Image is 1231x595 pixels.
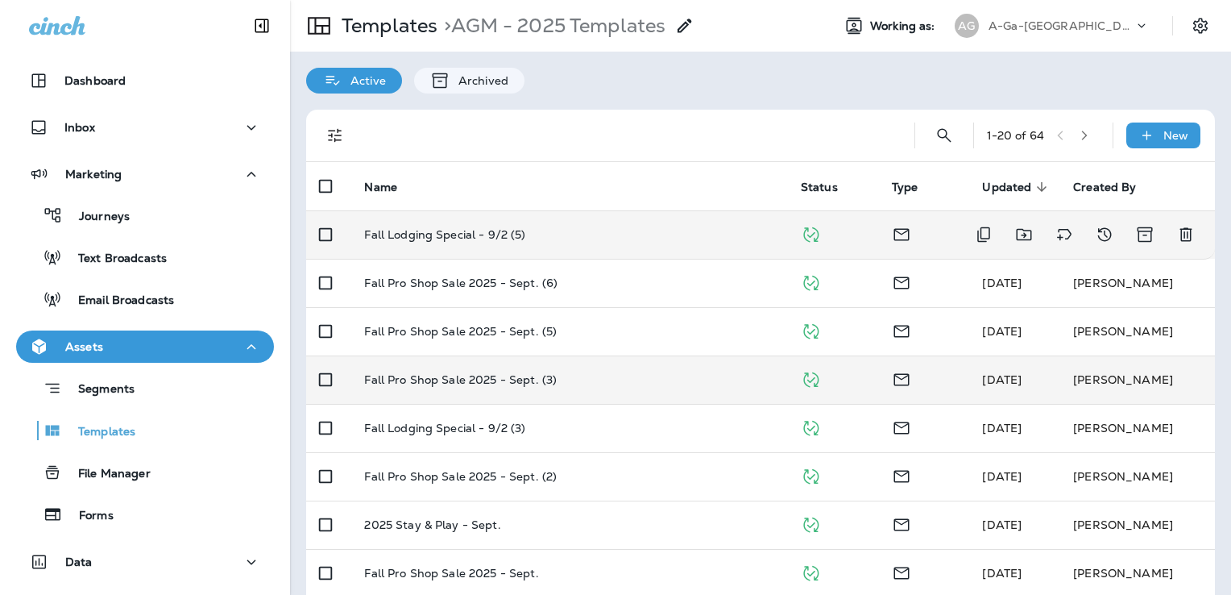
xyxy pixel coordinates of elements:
span: Working as: [870,19,939,33]
button: Search Templates [928,119,960,152]
span: Email [892,226,911,240]
span: Published [801,516,821,531]
button: Data [16,546,274,578]
p: Inbox [64,121,95,134]
button: File Manager [16,456,274,489]
p: 2025 Stay & Play - Sept. [364,518,500,531]
p: Fall Pro Shop Sale 2025 - Sept. (6) [364,277,557,289]
span: Type [892,181,918,194]
p: Segments [62,382,135,398]
button: View Changelog [1088,218,1121,251]
span: Published [801,419,821,434]
span: Caitlin Wilson [982,518,1022,532]
span: Published [801,468,821,482]
td: [PERSON_NAME] [1060,404,1215,452]
td: [PERSON_NAME] [1060,259,1215,307]
button: Delete [1170,218,1202,251]
button: Journeys [16,198,274,232]
span: Status [801,180,859,194]
p: New [1163,129,1188,142]
span: Published [801,226,821,240]
p: Text Broadcasts [62,252,167,267]
td: [PERSON_NAME] [1060,501,1215,549]
button: Duplicate [968,218,1000,251]
span: Caitlin Wilson [982,276,1022,290]
p: Assets [65,340,103,353]
button: Dashboard [16,64,274,97]
span: Email [892,322,911,337]
span: Published [801,564,821,579]
p: Fall Pro Shop Sale 2025 - Sept. (5) [364,325,557,338]
button: Add tags [1048,218,1080,251]
span: Type [892,180,939,194]
button: Collapse Sidebar [239,10,284,42]
span: Caitlin Wilson [982,372,1022,387]
td: [PERSON_NAME] [1060,307,1215,356]
p: Email Broadcasts [62,293,174,309]
button: Settings [1186,11,1215,40]
p: Journeys [63,210,130,225]
span: Email [892,274,911,289]
button: Forms [16,497,274,531]
span: Email [892,564,911,579]
div: 1 - 20 of 64 [987,129,1044,142]
span: Name [364,181,397,194]
p: Dashboard [64,74,126,87]
span: Updated [982,180,1052,194]
span: Email [892,516,911,531]
button: Filters [319,119,351,152]
button: Email Broadcasts [16,282,274,316]
div: AG [955,14,979,38]
p: Data [65,555,93,568]
span: Published [801,371,821,385]
p: A-Ga-[GEOGRAPHIC_DATA] [989,19,1134,32]
p: Fall Lodging Special - 9/2 (3) [364,422,525,435]
p: Fall Lodging Special - 9/2 (5) [364,228,525,241]
span: Caitlin Wilson [982,324,1022,339]
span: Name [364,180,418,194]
p: Fall Pro Shop Sale 2025 - Sept. [364,567,538,580]
p: Marketing [65,168,122,181]
p: Forms [63,509,114,524]
p: Templates [62,425,135,440]
button: Move to folder [1008,218,1040,251]
td: [PERSON_NAME] [1060,452,1215,501]
span: Email [892,468,911,482]
p: Archived [450,74,508,87]
span: Caitlin Wilson [982,566,1022,580]
button: Inbox [16,111,274,144]
span: Email [892,371,911,385]
td: [PERSON_NAME] [1060,356,1215,404]
button: Templates [16,414,274,447]
span: Published [801,274,821,289]
span: Updated [982,181,1031,194]
button: Text Broadcasts [16,240,274,274]
span: Status [801,181,838,194]
p: Active [342,74,386,87]
span: Created By [1073,180,1157,194]
button: Archive [1129,218,1162,251]
button: Assets [16,331,274,363]
span: Published [801,322,821,337]
p: AGM - 2025 Templates [437,14,665,38]
p: Fall Pro Shop Sale 2025 - Sept. (2) [364,470,557,483]
button: Segments [16,371,274,406]
span: Created By [1073,181,1136,194]
span: Caitlin Wilson [982,421,1022,435]
span: Caitlin Wilson [982,469,1022,484]
p: Templates [335,14,437,38]
span: Email [892,419,911,434]
p: Fall Pro Shop Sale 2025 - Sept. (3) [364,373,557,386]
p: File Manager [62,467,151,482]
button: Marketing [16,158,274,190]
